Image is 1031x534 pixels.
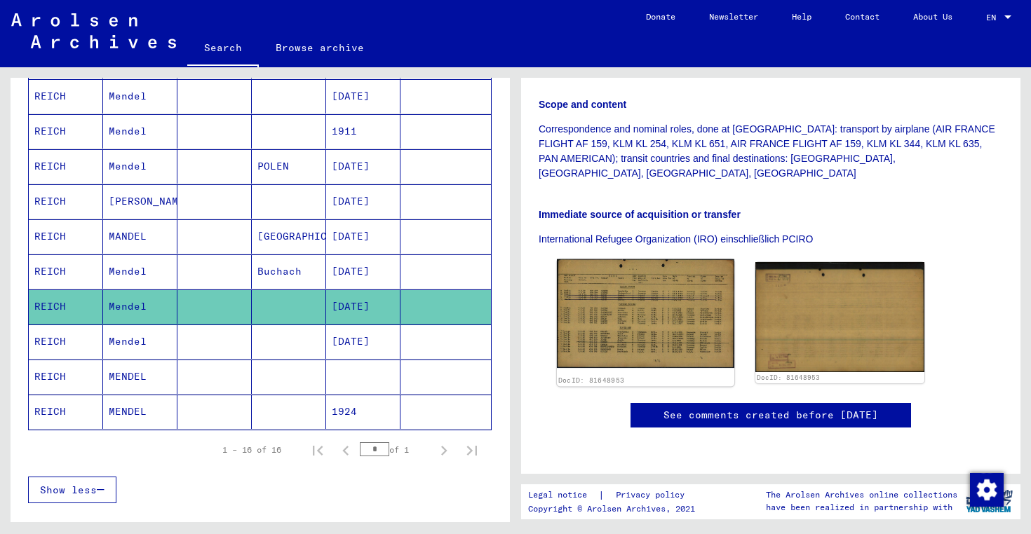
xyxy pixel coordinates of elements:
[29,219,103,254] mat-cell: REICH
[539,99,626,110] b: Scope and content
[326,289,400,324] mat-cell: [DATE]
[29,289,103,324] mat-cell: REICH
[11,13,176,48] img: Arolsen_neg.svg
[103,149,177,184] mat-cell: Mendel
[360,443,430,456] div: of 1
[40,484,97,496] span: Show less
[539,122,1003,181] p: Correspondence and nominal roles, done at [GEOGRAPHIC_DATA]: transport by airplane (AIR FRANCE FL...
[29,149,103,184] mat-cell: REICH
[103,79,177,114] mat-cell: Mendel
[528,488,701,502] div: |
[766,488,957,501] p: The Arolsen Archives online collections
[332,436,360,464] button: Previous page
[326,149,400,184] mat-cell: [DATE]
[326,395,400,429] mat-cell: 1924
[29,360,103,394] mat-cell: REICH
[663,408,878,423] a: See comments created before [DATE]
[103,360,177,394] mat-cell: MENDEL
[252,219,326,254] mat-cell: [GEOGRAPHIC_DATA]
[252,254,326,289] mat-cell: Buchach
[103,219,177,254] mat-cell: MANDEL
[29,79,103,114] mat-cell: REICH
[326,324,400,359] mat-cell: [DATE]
[558,376,625,385] a: DocID: 81648953
[528,502,701,515] p: Copyright © Arolsen Archives, 2021
[103,395,177,429] mat-cell: MENDEL
[103,184,177,219] mat-cell: [PERSON_NAME]
[326,219,400,254] mat-cell: [DATE]
[458,436,486,464] button: Last page
[605,488,701,502] a: Privacy policy
[222,444,281,456] div: 1 – 16 of 16
[557,259,734,368] img: 001.jpg
[326,254,400,289] mat-cell: [DATE]
[755,262,924,371] img: 002.jpg
[539,209,741,220] b: Immediate source of acquisition or transfer
[970,473,1004,507] img: Zustimmung ändern
[326,114,400,149] mat-cell: 1911
[304,436,332,464] button: First page
[528,488,598,502] a: Legal notice
[757,374,820,381] a: DocID: 81648953
[103,114,177,149] mat-cell: Mendel
[986,12,996,22] mat-select-trigger: EN
[766,501,957,514] p: have been realized in partnership with
[29,184,103,219] mat-cell: REICH
[252,149,326,184] mat-cell: POLEN
[29,254,103,289] mat-cell: REICH
[103,289,177,324] mat-cell: Mendel
[539,232,1003,247] p: International Refugee Organization (IRO) einschließlich PCIRO
[28,477,116,503] button: Show less
[430,436,458,464] button: Next page
[326,184,400,219] mat-cell: [DATE]
[326,79,400,114] mat-cell: [DATE]
[29,395,103,429] mat-cell: REICH
[963,484,1016,519] img: yv_logo.png
[103,324,177,359] mat-cell: Mendel
[187,31,259,67] a: Search
[29,114,103,149] mat-cell: REICH
[29,324,103,359] mat-cell: REICH
[259,31,381,64] a: Browse archive
[103,254,177,289] mat-cell: Mendel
